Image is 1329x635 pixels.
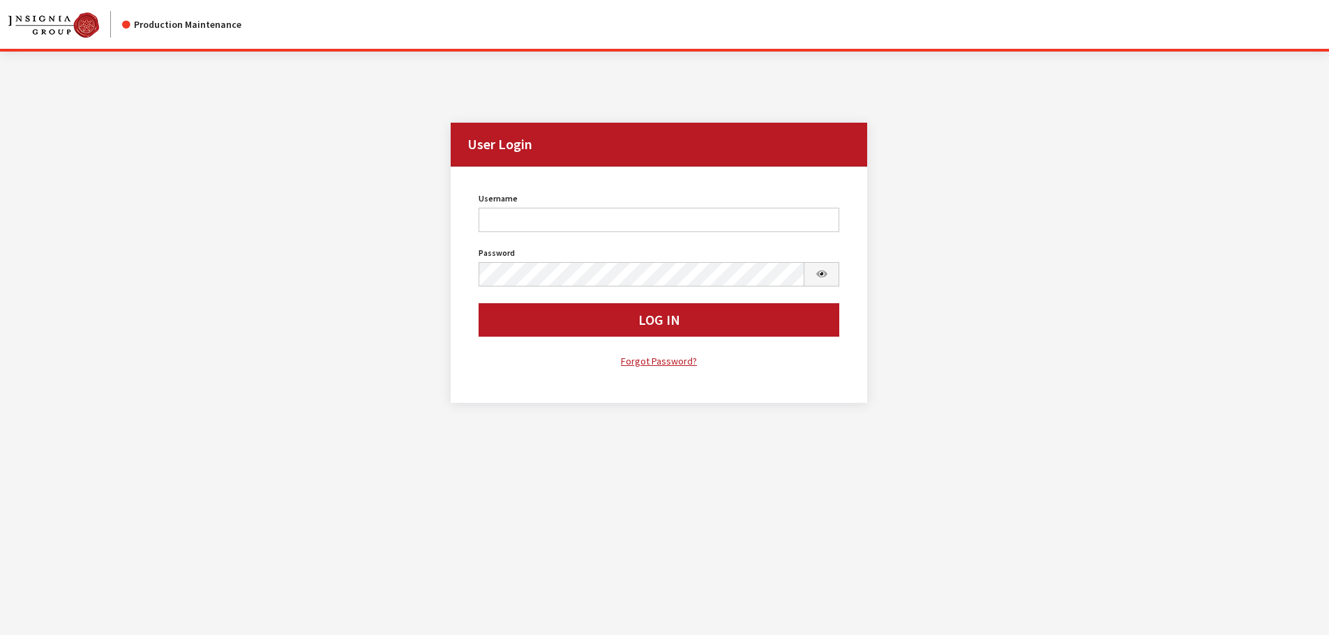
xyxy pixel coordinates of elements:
a: Insignia Group logo [8,11,122,38]
label: Password [479,247,515,259]
h2: User Login [451,123,868,167]
a: Forgot Password? [479,353,840,369]
img: Catalog Maintenance [8,13,99,38]
label: Username [479,192,518,205]
div: Production Maintenance [122,17,241,32]
button: Show Password [804,262,840,286]
button: Log In [479,303,840,337]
